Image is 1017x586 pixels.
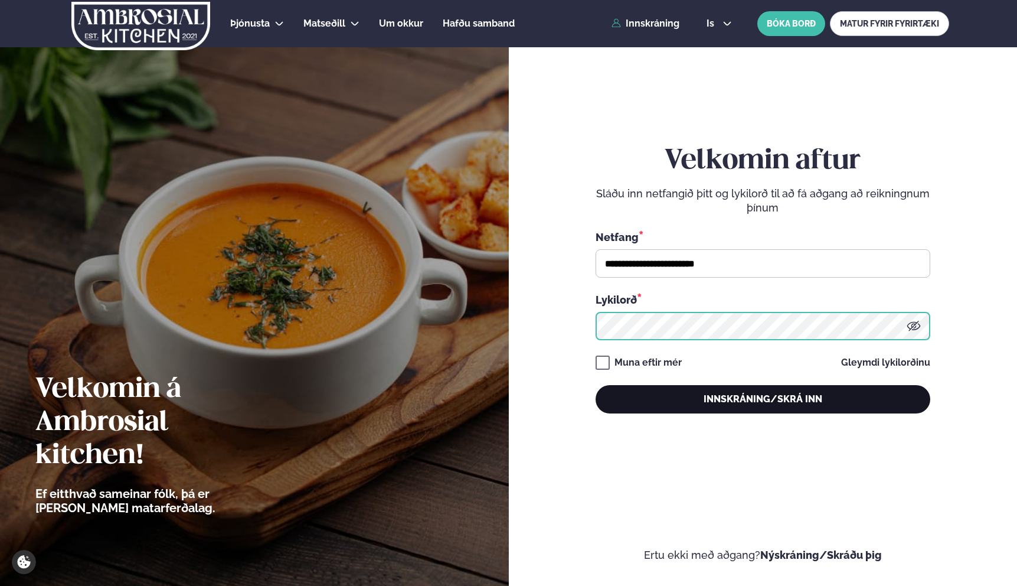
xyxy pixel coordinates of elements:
h2: Velkomin aftur [596,145,930,178]
p: Sláðu inn netfangið þitt og lykilorð til að fá aðgang að reikningnum þínum [596,187,930,215]
span: Um okkur [379,18,423,29]
a: Hafðu samband [443,17,515,31]
a: Innskráning [611,18,679,29]
a: Þjónusta [230,17,270,31]
a: Um okkur [379,17,423,31]
button: is [697,19,741,28]
div: Netfang [596,229,930,245]
button: Innskráning/Skrá inn [596,385,930,414]
p: Ertu ekki með aðgang? [544,548,982,562]
h2: Velkomin á Ambrosial kitchen! [35,373,280,473]
button: BÓKA BORÐ [757,11,825,36]
span: Hafðu samband [443,18,515,29]
a: Gleymdi lykilorðinu [841,358,930,367]
a: Cookie settings [12,550,36,574]
span: Matseðill [303,18,345,29]
span: is [707,19,718,28]
a: Matseðill [303,17,345,31]
a: MATUR FYRIR FYRIRTÆKI [830,11,949,36]
img: logo [70,2,211,50]
span: Þjónusta [230,18,270,29]
p: Ef eitthvað sameinar fólk, þá er [PERSON_NAME] matarferðalag. [35,487,280,515]
div: Lykilorð [596,292,930,307]
a: Nýskráning/Skráðu þig [760,549,882,561]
